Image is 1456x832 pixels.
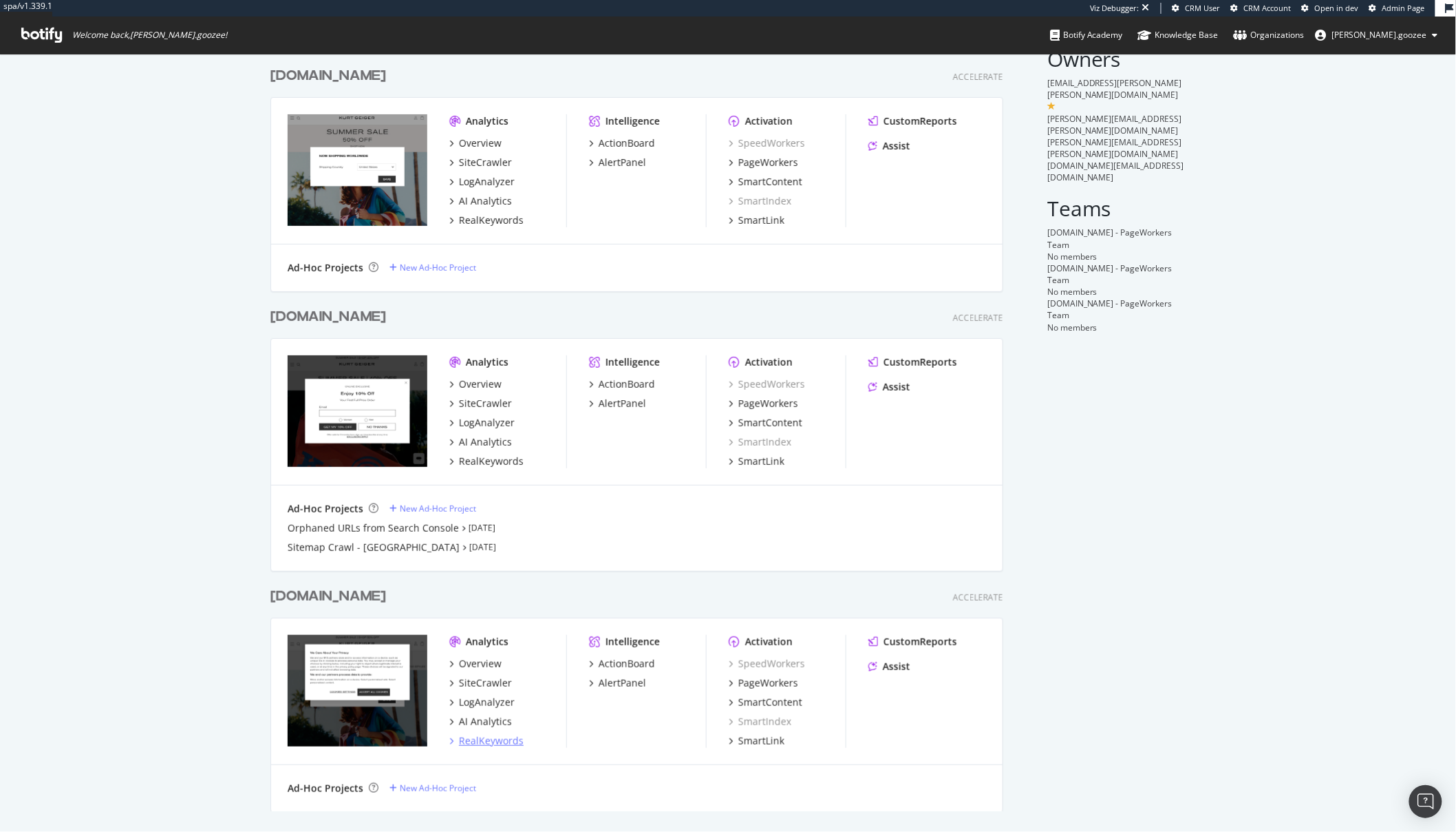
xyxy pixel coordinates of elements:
a: SpeedWorkers [729,377,805,391]
a: Orphaned URLs from Search Console [288,521,459,535]
a: SpeedWorkers [729,657,805,671]
div: SmartContent [738,696,802,709]
div: RealKeywords [459,734,524,748]
div: No members [1047,322,1186,333]
a: SmartContent [729,175,802,189]
div: Viz Debugger: [1090,3,1139,14]
a: SmartIndex [729,194,791,208]
a: [DATE] [469,541,496,553]
div: Accelerate [953,592,1003,603]
a: SmartLink [729,734,784,748]
div: Assist [883,380,910,394]
div: AI Analytics [459,715,512,729]
div: Overview [459,377,502,391]
div: SiteCrawler [459,676,512,690]
div: [DOMAIN_NAME] - PageWorkers Team [1047,227,1186,250]
a: [DOMAIN_NAME] [270,587,392,607]
div: SmartIndex [729,435,791,449]
div: ActionBoard [599,657,655,671]
a: AI Analytics [449,435,512,449]
div: New Ad-Hoc Project [400,262,476,273]
a: CRM User [1173,3,1221,14]
div: Analytics [466,635,508,649]
h2: Owners [1047,48,1186,70]
div: No members [1047,286,1186,298]
a: AI Analytics [449,715,512,729]
div: AlertPanel [599,676,646,690]
div: ActionBoard [599,136,655,150]
div: Overview [459,657,502,671]
div: Botify Academy [1050,28,1123,42]
a: New Ad-Hoc Project [389,503,476,514]
div: Open Intercom Messenger [1409,785,1442,818]
h2: Teams [1047,197,1186,220]
a: CustomReports [868,114,957,128]
div: SiteCrawler [459,156,512,169]
div: Intelligence [606,635,660,649]
a: CustomReports [868,355,957,369]
div: RealKeywords [459,214,524,227]
a: Botify Academy [1050,17,1123,54]
div: SmartLink [738,455,784,468]
a: Overview [449,377,502,391]
a: PageWorkers [729,397,798,410]
img: www.kurtgeiger.us [288,355,427,467]
div: AI Analytics [459,435,512,449]
a: Admin Page [1369,3,1425,14]
div: SmartLink [738,214,784,227]
a: AlertPanel [589,397,646,410]
a: RealKeywords [449,455,524,468]
a: AI Analytics [449,194,512,208]
div: Activation [745,635,793,649]
div: SiteCrawler [459,397,512,410]
a: Overview [449,657,502,671]
div: Assist [883,139,910,153]
div: [DOMAIN_NAME] [270,307,386,327]
a: PageWorkers [729,676,798,690]
div: grid [270,50,1014,811]
div: [DOMAIN_NAME] - PageWorkers Team [1047,298,1186,321]
span: [DOMAIN_NAME][EMAIL_ADDRESS][DOMAIN_NAME] [1047,160,1184,183]
a: Assist [868,139,910,153]
a: Knowledge Base [1138,17,1219,54]
a: [DOMAIN_NAME] [270,307,392,327]
div: PageWorkers [738,397,798,410]
a: Overview [449,136,502,150]
div: Intelligence [606,355,660,369]
a: Organizations [1234,17,1305,54]
div: Ad-Hoc Projects [288,261,363,275]
div: CustomReports [884,114,957,128]
span: Welcome back, [PERSON_NAME].goozee ! [72,30,227,41]
span: CRM Account [1244,3,1292,13]
a: AlertPanel [589,156,646,169]
div: Intelligence [606,114,660,128]
a: Assist [868,660,910,674]
span: fred.goozee [1332,29,1427,41]
div: PageWorkers [738,676,798,690]
a: Sitemap Crawl - [GEOGRAPHIC_DATA] [288,541,460,554]
div: Activation [745,114,793,128]
a: SmartContent [729,696,802,709]
a: ActionBoard [589,657,655,671]
div: Accelerate [953,312,1003,324]
a: New Ad-Hoc Project [389,262,476,273]
span: CRM User [1186,3,1221,13]
div: LogAnalyzer [459,175,515,189]
div: CustomReports [884,355,957,369]
div: Analytics [466,355,508,369]
div: ActionBoard [599,377,655,391]
a: LogAnalyzer [449,696,515,709]
div: AlertPanel [599,397,646,410]
span: Admin Page [1382,3,1425,13]
div: SmartContent [738,175,802,189]
div: AI Analytics [459,194,512,208]
img: www.kurtgeiger.com [288,635,427,747]
a: CRM Account [1231,3,1292,14]
div: Knowledge Base [1138,28,1219,42]
div: Analytics [466,114,508,128]
a: Open in dev [1302,3,1359,14]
